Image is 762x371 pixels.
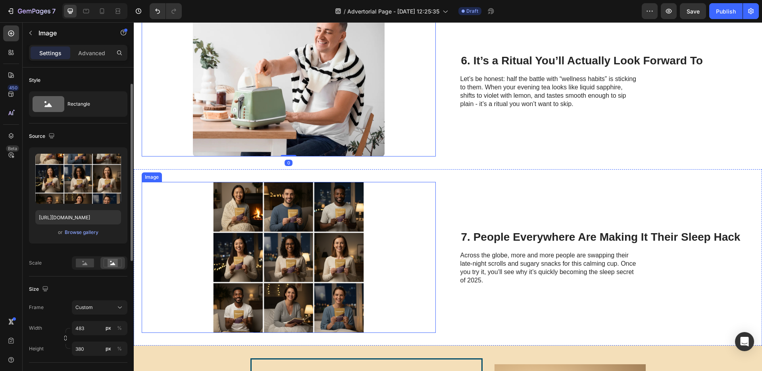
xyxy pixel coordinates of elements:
[29,77,40,84] div: Style
[64,228,99,236] button: Browse gallery
[735,332,754,351] div: Open Intercom Messenger
[29,325,42,332] label: Width
[115,344,124,354] button: px
[151,137,159,144] div: 0
[115,323,124,333] button: px
[29,304,44,311] label: Frame
[58,228,63,237] span: or
[35,154,121,204] img: preview-image
[117,345,122,352] div: %
[29,259,42,267] div: Scale
[327,229,505,262] p: Across the globe, more and more people are swapping their late-night scrolls and sugary snacks fo...
[716,7,736,15] div: Publish
[78,49,105,57] p: Advanced
[680,3,706,19] button: Save
[104,344,113,354] button: %
[327,31,621,46] h2: 6. It’s a Ritual You’ll Actually Look Forward To
[29,131,56,142] div: Source
[52,6,56,16] p: 7
[29,345,44,352] label: Height
[117,325,122,332] div: %
[35,210,121,224] input: https://example.com/image.jpg
[10,151,27,158] div: Image
[347,7,439,15] span: Advertorial Page - [DATE] 12:25:35
[75,304,93,311] span: Custom
[344,7,346,15] span: /
[466,8,478,15] span: Draft
[29,284,50,295] div: Size
[327,53,505,86] p: Let’s be honest: half the battle with “wellness habits” is sticking to them. When your evening te...
[72,300,127,315] button: Custom
[709,3,743,19] button: Publish
[150,3,182,19] div: Undo/Redo
[65,229,98,236] div: Browse gallery
[3,3,59,19] button: 7
[687,8,700,15] span: Save
[106,325,111,332] div: px
[6,145,19,152] div: Beta
[67,95,116,113] div: Rectangle
[134,22,762,371] iframe: Design area
[106,345,111,352] div: px
[39,49,62,57] p: Settings
[327,207,621,222] h2: 7. People Everywhere Are Making It Their Sleep Hack
[8,85,19,91] div: 450
[104,323,113,333] button: %
[59,160,251,311] img: gempages_535254721074562068-613721fc-7089-430b-acf0-4e94ec3b83d5.png
[72,321,127,335] input: px%
[38,28,106,38] p: Image
[72,342,127,356] input: px%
